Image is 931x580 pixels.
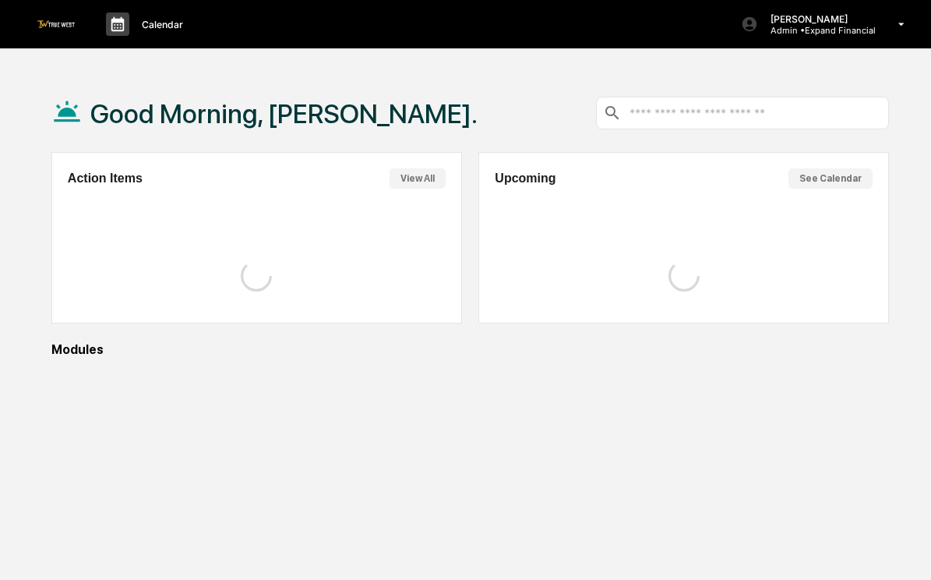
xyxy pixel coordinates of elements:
[758,25,876,36] p: Admin • Expand Financial
[51,342,890,357] div: Modules
[129,19,191,30] p: Calendar
[68,172,143,186] h2: Action Items
[90,98,478,129] h1: Good Morning, [PERSON_NAME].
[37,20,75,27] img: logo
[390,168,446,189] button: View All
[495,172,555,186] h2: Upcoming
[758,13,876,25] p: [PERSON_NAME]
[788,168,873,189] button: See Calendar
